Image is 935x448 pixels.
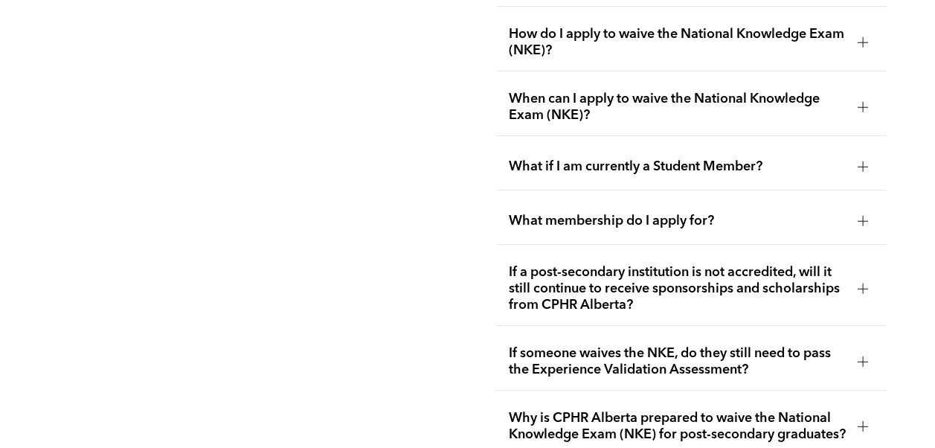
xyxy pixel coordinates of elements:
[509,91,846,124] span: When can I apply to waive the National Knowledge Exam (NKE)?
[509,345,846,378] span: If someone waives the NKE, do they still need to pass the Experience Validation Assessment?
[509,410,846,443] span: Why is CPHR Alberta prepared to waive the National Knowledge Exam (NKE) for post-secondary gradua...
[509,26,846,59] span: How do I apply to waive the National Knowledge Exam (NKE)?
[509,159,846,175] span: What if I am currently a Student Member?
[509,213,846,229] span: What membership do I apply for?
[509,264,846,313] span: If a post-secondary institution is not accredited, will it still continue to receive sponsorships...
